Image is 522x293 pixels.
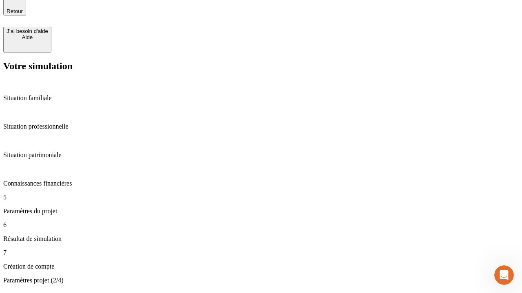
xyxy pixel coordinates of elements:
[3,3,225,26] div: Ouvrir le Messenger Intercom
[3,221,519,229] p: 6
[3,249,519,256] p: 7
[3,61,519,72] h2: Votre simulation
[3,194,519,201] p: 5
[7,8,23,14] span: Retour
[3,235,519,243] p: Résultat de simulation
[3,263,519,270] p: Création de compte
[3,27,51,52] button: J’ai besoin d'aideAide
[9,7,201,13] div: Vous avez besoin d’aide ?
[7,28,48,34] div: J’ai besoin d'aide
[9,13,201,22] div: L’équipe répond généralement dans un délai de quelques minutes.
[7,34,48,40] div: Aide
[3,180,519,187] p: Connaissances financières
[3,151,519,159] p: Situation patrimoniale
[3,94,519,102] p: Situation familiale
[3,208,519,215] p: Paramètres du projet
[3,123,519,130] p: Situation professionnelle
[494,265,514,285] iframe: Intercom live chat
[3,277,519,284] p: Paramètres projet (2/4)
